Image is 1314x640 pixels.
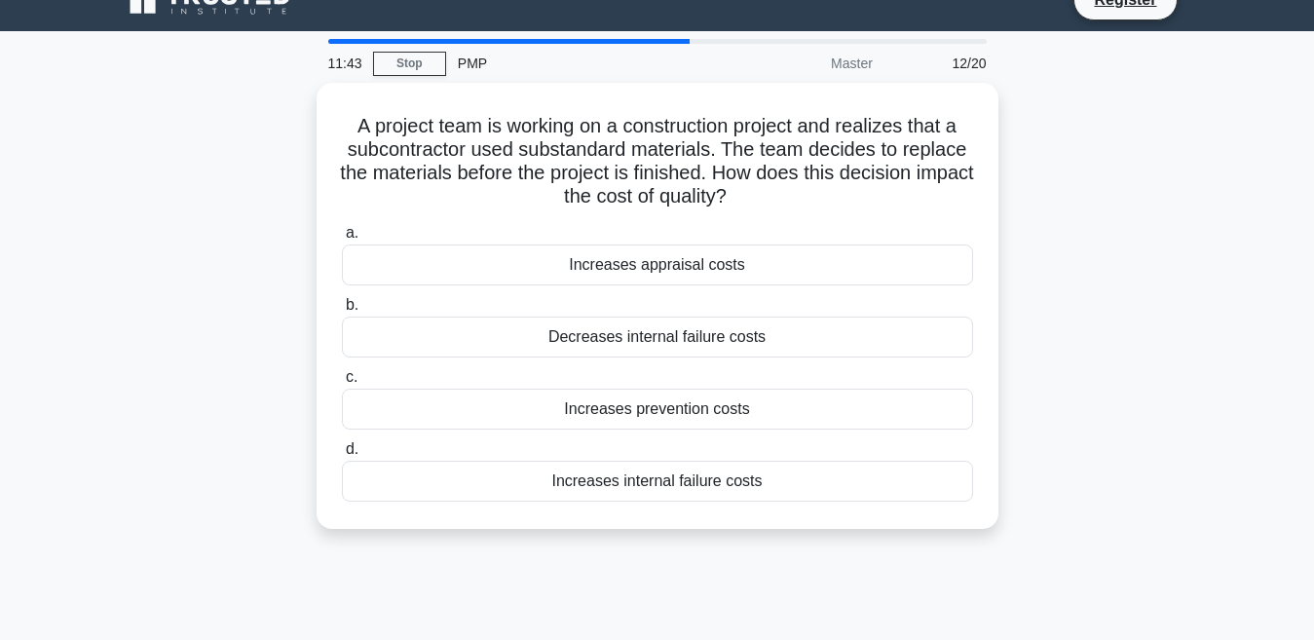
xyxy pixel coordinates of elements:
[346,368,357,385] span: c.
[346,440,358,457] span: d.
[342,461,973,502] div: Increases internal failure costs
[373,52,446,76] a: Stop
[884,44,998,83] div: 12/20
[342,389,973,430] div: Increases prevention costs
[342,245,973,285] div: Increases appraisal costs
[714,44,884,83] div: Master
[446,44,714,83] div: PMP
[346,224,358,241] span: a.
[342,317,973,358] div: Decreases internal failure costs
[317,44,373,83] div: 11:43
[346,296,358,313] span: b.
[340,114,975,209] h5: A project team is working on a construction project and realizes that a subcontractor used substa...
